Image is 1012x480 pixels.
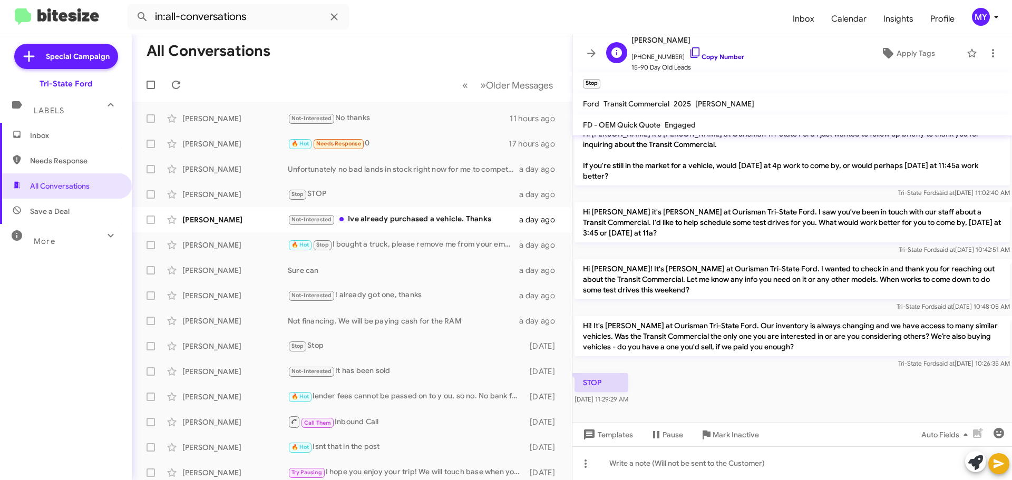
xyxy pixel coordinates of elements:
[583,120,660,130] span: FD - OEM Quick Quote
[316,140,361,147] span: Needs Response
[519,316,563,326] div: a day ago
[30,130,120,141] span: Inbox
[524,467,563,478] div: [DATE]
[182,240,288,250] div: [PERSON_NAME]
[692,425,767,444] button: Mark Inactive
[128,4,349,30] input: Search
[519,189,563,200] div: a day ago
[182,139,288,149] div: [PERSON_NAME]
[936,359,955,367] span: said at
[519,240,563,250] div: a day ago
[34,106,64,115] span: Labels
[486,80,553,91] span: Older Messages
[510,113,563,124] div: 11 hours ago
[575,202,1010,242] p: Hi [PERSON_NAME] it's [PERSON_NAME] at Ourisman Tri-State Ford. I saw you've been in touch with o...
[853,44,961,63] button: Apply Tags
[480,79,486,92] span: »
[288,112,510,124] div: No thanks
[575,373,628,392] p: STOP
[922,4,963,34] a: Profile
[524,417,563,427] div: [DATE]
[519,290,563,301] div: a day ago
[913,425,980,444] button: Auto Fields
[631,62,744,73] span: 15-90 Day Old Leads
[524,341,563,351] div: [DATE]
[575,316,1010,356] p: Hi! It's [PERSON_NAME] at Ourisman Tri-State Ford. Our inventory is always changing and we have a...
[34,237,55,246] span: More
[291,115,332,122] span: Not-Interested
[899,246,1010,253] span: Tri-State Ford [DATE] 10:42:51 AM
[519,164,563,174] div: a day ago
[689,53,744,61] a: Copy Number
[182,442,288,453] div: [PERSON_NAME]
[575,124,1010,185] p: Hi [PERSON_NAME] it's [PERSON_NAME] at Ourisman Tri-State Ford I just wanted to follow up briefly...
[875,4,922,34] a: Insights
[291,216,332,223] span: Not-Interested
[936,189,955,197] span: said at
[288,340,524,352] div: Stop
[572,425,641,444] button: Templates
[291,140,309,147] span: 🔥 Hot
[963,8,1000,26] button: MY
[519,214,563,225] div: a day ago
[288,239,519,251] div: I bought a truck, please remove me from your email list
[182,290,288,301] div: [PERSON_NAME]
[291,393,309,400] span: 🔥 Hot
[631,46,744,62] span: [PHONE_NUMBER]
[674,99,691,109] span: 2025
[631,34,744,46] span: [PERSON_NAME]
[182,265,288,276] div: [PERSON_NAME]
[784,4,823,34] a: Inbox
[291,342,304,349] span: Stop
[182,366,288,377] div: [PERSON_NAME]
[182,391,288,402] div: [PERSON_NAME]
[316,241,329,248] span: Stop
[524,366,563,377] div: [DATE]
[288,316,519,326] div: Not financing. We will be paying cash for the RAM
[304,419,332,426] span: Call Them
[288,365,524,377] div: It has been sold
[524,442,563,453] div: [DATE]
[575,395,628,403] span: [DATE] 11:29:29 AM
[695,99,754,109] span: [PERSON_NAME]
[583,99,599,109] span: Ford
[46,51,110,62] span: Special Campaign
[641,425,692,444] button: Pause
[519,265,563,276] div: a day ago
[30,181,90,191] span: All Conversations
[288,415,524,428] div: Inbound Call
[604,99,669,109] span: Transit Commercial
[288,164,519,174] div: Unfortunately no bad lands in stock right now for me to compete I appreciate the opportunity
[182,214,288,225] div: [PERSON_NAME]
[182,341,288,351] div: [PERSON_NAME]
[147,43,270,60] h1: All Conversations
[898,359,1010,367] span: Tri-State Ford [DATE] 10:26:35 AM
[897,302,1010,310] span: Tri-State Ford [DATE] 10:48:05 AM
[663,425,683,444] span: Pause
[291,191,304,198] span: Stop
[456,74,474,96] button: Previous
[524,391,563,402] div: [DATE]
[288,265,519,276] div: Sure can
[823,4,875,34] a: Calendar
[182,113,288,124] div: [PERSON_NAME]
[14,44,118,69] a: Special Campaign
[291,241,309,248] span: 🔥 Hot
[30,206,70,217] span: Save a Deal
[509,139,563,149] div: 17 hours ago
[474,74,559,96] button: Next
[898,189,1010,197] span: Tri-State Ford [DATE] 11:02:40 AM
[182,417,288,427] div: [PERSON_NAME]
[937,246,955,253] span: said at
[182,467,288,478] div: [PERSON_NAME]
[462,79,468,92] span: «
[30,155,120,166] span: Needs Response
[288,289,519,301] div: I already got one, thanks
[291,292,332,299] span: Not-Interested
[182,189,288,200] div: [PERSON_NAME]
[291,469,322,476] span: Try Pausing
[288,441,524,453] div: Isnt that in the post
[581,425,633,444] span: Templates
